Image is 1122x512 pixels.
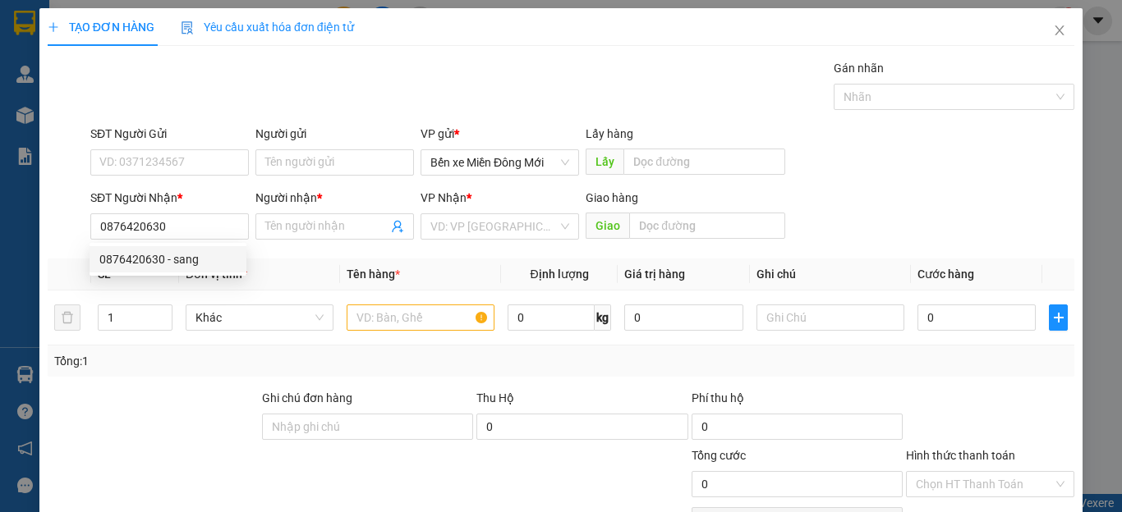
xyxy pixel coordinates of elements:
[1050,311,1067,324] span: plus
[181,21,194,34] img: icon
[48,21,154,34] span: TẠO ĐƠN HÀNG
[48,21,59,33] span: plus
[1053,24,1066,37] span: close
[624,267,685,281] span: Giá trị hàng
[586,149,623,175] span: Lấy
[834,62,884,75] label: Gán nhãn
[1049,304,1068,331] button: plus
[262,414,473,440] input: Ghi chú đơn hàng
[421,191,467,204] span: VP Nhận
[421,125,579,143] div: VP gửi
[1037,8,1083,54] button: Close
[624,304,743,331] input: 0
[255,125,414,143] div: Người gửi
[692,389,903,414] div: Phí thu hộ
[692,449,746,462] span: Tổng cước
[750,258,911,290] th: Ghi chú
[181,21,354,34] span: Yêu cầu xuất hóa đơn điện tử
[255,189,414,207] div: Người nhận
[90,125,249,143] div: SĐT Người Gửi
[629,213,785,239] input: Dọc đường
[347,267,400,281] span: Tên hàng
[586,127,633,140] span: Lấy hàng
[262,391,352,405] label: Ghi chú đơn hàng
[530,267,588,281] span: Định lượng
[54,304,80,331] button: delete
[90,189,249,207] div: SĐT Người Nhận
[595,304,611,331] span: kg
[347,304,494,331] input: VD: Bàn, Ghế
[391,220,404,233] span: user-add
[430,150,569,175] span: Bến xe Miền Đông Mới
[917,267,974,281] span: Cước hàng
[195,305,324,330] span: Khác
[90,246,246,272] div: 0876420630 - sang
[99,250,237,268] div: 0876420630 - sang
[586,191,638,204] span: Giao hàng
[586,213,629,239] span: Giao
[54,352,435,370] div: Tổng: 1
[906,449,1015,462] label: Hình thức thanh toán
[476,391,514,405] span: Thu Hộ
[623,149,785,175] input: Dọc đường
[756,304,904,331] input: Ghi Chú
